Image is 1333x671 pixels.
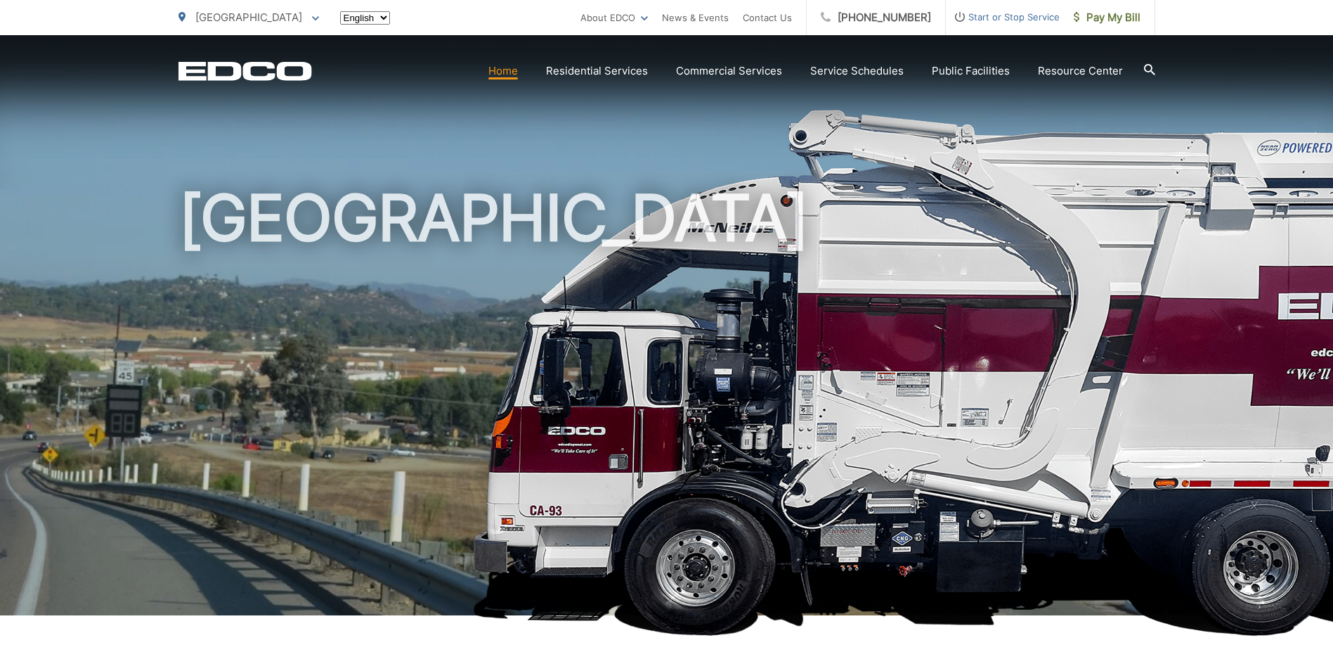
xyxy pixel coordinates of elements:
a: Home [488,63,518,79]
a: EDCD logo. Return to the homepage. [178,61,312,81]
a: Commercial Services [676,63,782,79]
a: News & Events [662,9,729,26]
select: Select a language [340,11,390,25]
a: Public Facilities [932,63,1010,79]
a: Residential Services [546,63,648,79]
a: Service Schedules [810,63,904,79]
a: Contact Us [743,9,792,26]
a: About EDCO [580,9,648,26]
span: [GEOGRAPHIC_DATA] [195,11,302,24]
span: Pay My Bill [1074,9,1140,26]
a: Resource Center [1038,63,1123,79]
h1: [GEOGRAPHIC_DATA] [178,183,1155,628]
